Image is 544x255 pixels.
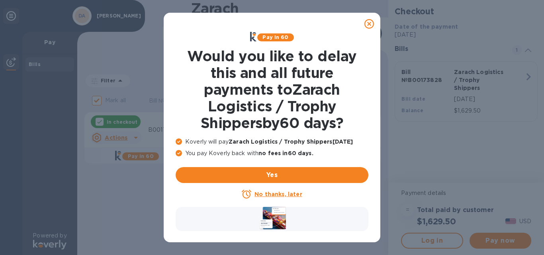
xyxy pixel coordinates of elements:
[229,138,353,145] b: Zarach Logistics / Trophy Shippers [DATE]
[176,149,368,158] p: You pay Koverly back with
[176,48,368,131] h1: Would you like to delay this and all future payments to Zarach Logistics / Trophy Shippers by 60 ...
[254,191,302,197] u: No thanks, later
[176,167,368,183] button: Yes
[176,138,368,146] p: Koverly will pay
[262,34,288,40] b: Pay in 60
[182,170,362,180] span: Yes
[258,150,313,156] b: no fees in 60 days .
